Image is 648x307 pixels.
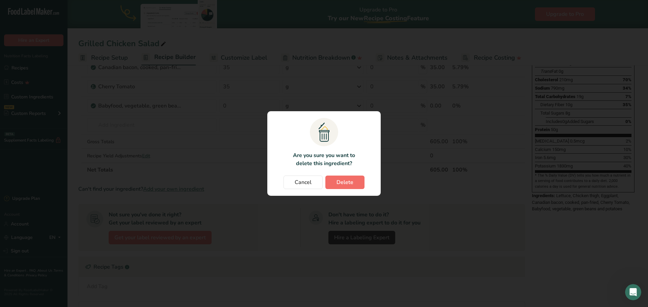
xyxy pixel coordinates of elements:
button: Delete [325,176,364,189]
p: Are you sure you want to delete this ingredient? [289,151,359,167]
iframe: Intercom live chat [625,284,641,300]
button: Cancel [283,176,323,189]
span: Delete [336,178,353,186]
span: Cancel [295,178,312,186]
